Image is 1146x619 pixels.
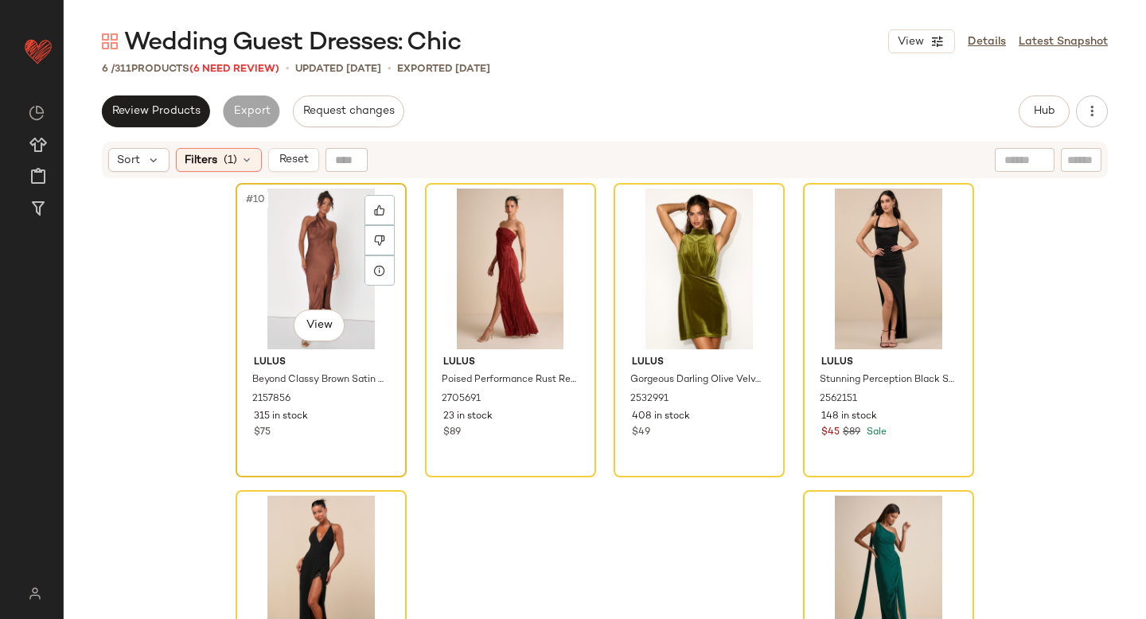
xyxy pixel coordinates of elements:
span: 2705691 [442,392,481,407]
span: View [897,36,924,49]
span: Lulus [821,356,956,370]
span: 408 in stock [632,410,690,424]
button: Request changes [293,95,404,127]
span: 23 in stock [443,410,493,424]
span: Sale [863,427,887,438]
span: Sort [117,152,140,169]
img: 10559201_2157856.jpg [241,189,401,349]
button: View [294,309,345,341]
button: Reset [268,148,319,172]
span: Lulus [254,356,388,370]
span: Gorgeous Darling Olive Velvet Sleeveless Mock Neck Mini Dress [630,373,765,387]
span: (1) [224,152,237,169]
span: 2157856 [252,392,290,407]
span: Lulus [443,356,578,370]
span: $89 [843,426,860,440]
span: $49 [632,426,650,440]
span: Request changes [302,105,395,118]
p: Exported [DATE] [397,61,490,77]
span: View [305,319,332,332]
img: 2705691_02_front_2025-07-09.jpg [431,189,591,349]
span: (6 Need Review) [189,64,279,75]
span: Beyond Classy Brown Satin Halter Midi Dress [252,373,387,387]
span: Lulus [632,356,766,370]
span: 6 / [102,64,115,75]
img: 2532991_2_01_hero_Retakes_2025-09-08.jpg [619,189,779,349]
span: #10 [244,192,268,208]
span: $89 [443,426,461,440]
span: Review Products [111,105,201,118]
button: Hub [1019,95,1070,127]
a: Latest Snapshot [1019,33,1108,50]
span: 315 in stock [254,410,308,424]
span: 2532991 [630,392,668,407]
span: 2562151 [820,392,857,407]
span: Wedding Guest Dresses: Chic [124,27,461,59]
img: svg%3e [29,105,45,121]
span: $45 [821,426,840,440]
span: • [286,60,289,77]
span: Hub [1033,105,1055,118]
img: svg%3e [19,587,50,600]
span: Reset [278,154,308,166]
img: 12329761_2562151.jpg [809,189,969,349]
p: updated [DATE] [295,61,381,77]
span: 311 [115,64,131,75]
span: • [388,60,391,77]
span: $75 [254,426,271,440]
button: View [888,29,955,53]
span: 148 in stock [821,410,877,424]
a: Details [968,33,1006,50]
span: Stunning Perception Black Slinky Lace-Up Maxi Dress [820,373,954,387]
span: Poised Performance Rust Red Plisse One-Shoulder Maxi Dress [442,373,576,387]
span: Filters [185,152,217,169]
img: svg%3e [102,33,118,49]
div: Products [102,61,279,77]
button: Review Products [102,95,210,127]
img: heart_red.DM2ytmEG.svg [22,35,54,67]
